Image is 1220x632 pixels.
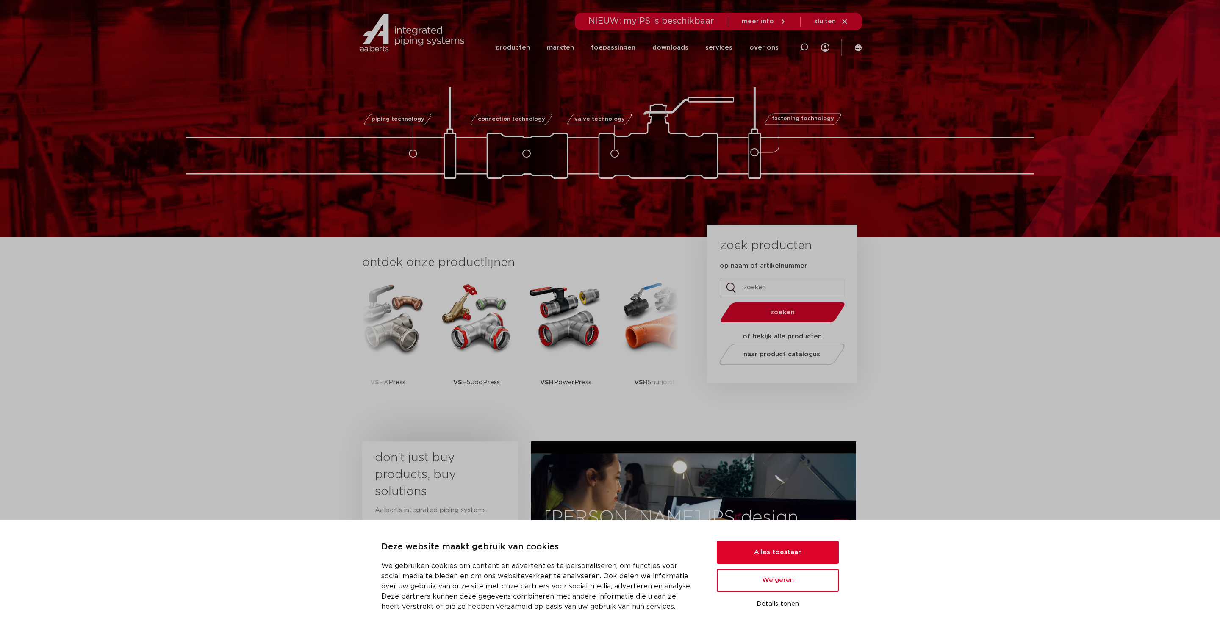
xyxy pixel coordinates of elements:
strong: VSH [453,379,467,385]
a: VSHPowerPress [527,280,604,409]
h3: zoek producten [720,237,812,254]
span: meer info [742,18,774,25]
div: my IPS [821,30,829,64]
a: markten [547,31,574,64]
button: Details tonen [717,597,839,611]
strong: VSH [540,379,554,385]
strong: of bekijk alle producten [743,333,822,340]
span: piping technology [371,116,424,122]
a: over ons [749,31,779,64]
span: valve technology [574,116,624,122]
button: zoeken [717,302,848,323]
a: producten [496,31,530,64]
a: VSHShurjoint [616,280,693,409]
input: zoeken [720,278,844,297]
p: PowerPress [540,356,591,409]
a: sluiten [814,18,848,25]
p: SudoPress [453,356,500,409]
nav: Menu [496,31,779,64]
strong: VSH [634,379,648,385]
span: sluiten [814,18,836,25]
p: Shurjoint [634,356,675,409]
a: services [705,31,732,64]
label: op naam of artikelnummer [720,262,807,270]
a: meer info [742,18,787,25]
button: Alles toestaan [717,541,839,564]
h3: don’t just buy products, buy solutions [375,449,490,500]
p: Deze website maakt gebruik van cookies [381,541,696,554]
p: XPress [370,356,405,409]
span: zoeken [742,309,823,316]
button: Weigeren [717,569,839,592]
h3: ontdek onze productlijnen [362,254,678,271]
a: VSHXPress [349,280,426,409]
span: fastening technology [772,116,834,122]
a: downloads [652,31,688,64]
h3: [PERSON_NAME] IPS design service [531,507,856,548]
p: Aalberts integrated piping systems ontwikkelt de meest geavanceerde geïntegreerde leidingsystemen... [375,504,490,571]
strong: VSH [370,379,384,385]
span: NIEUW: myIPS is beschikbaar [588,17,714,25]
p: We gebruiken cookies om content en advertenties te personaliseren, om functies voor social media ... [381,561,696,612]
a: toepassingen [591,31,635,64]
a: naar product catalogus [717,344,847,365]
a: VSHSudoPress [438,280,515,409]
span: naar product catalogus [744,351,821,358]
span: connection technology [478,116,545,122]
